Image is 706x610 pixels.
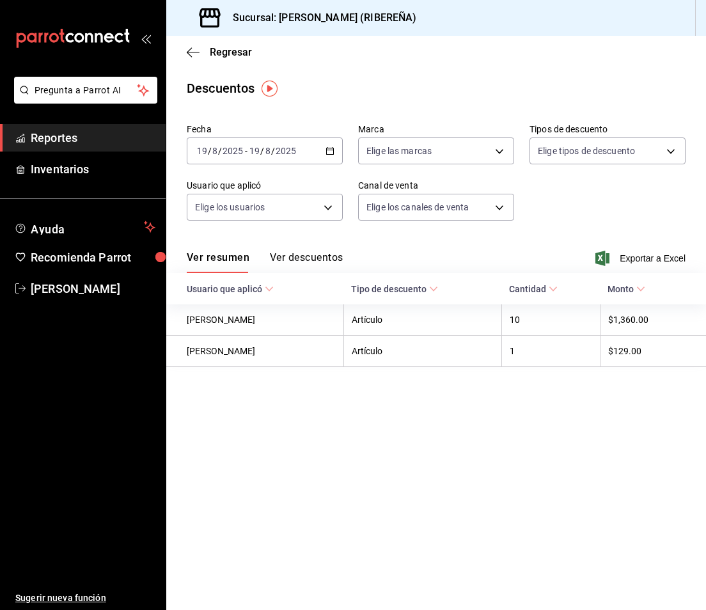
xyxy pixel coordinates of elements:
button: open_drawer_menu [141,33,151,43]
button: Pregunta a Parrot AI [14,77,157,104]
div: navigation tabs [187,251,343,273]
button: Regresar [187,46,252,58]
input: ---- [222,146,244,156]
button: Ver resumen [187,251,249,273]
span: Reportes [31,129,155,146]
img: Tooltip marker [262,81,278,97]
span: Ayuda [31,219,139,235]
span: / [271,146,275,156]
span: [PERSON_NAME] [31,280,155,297]
th: $1,360.00 [600,304,706,336]
span: Regresar [210,46,252,58]
label: Usuario que aplicó [187,181,343,190]
th: $129.00 [600,336,706,367]
th: [PERSON_NAME] [166,304,343,336]
h3: Sucursal: [PERSON_NAME] (RIBEREÑA) [223,10,416,26]
a: Pregunta a Parrot AI [9,93,157,106]
button: Ver descuentos [270,251,343,273]
input: -- [249,146,260,156]
span: / [208,146,212,156]
span: / [218,146,222,156]
th: Artículo [343,304,501,336]
span: - [245,146,247,156]
label: Tipos de descuento [529,125,686,134]
span: Recomienda Parrot [31,249,155,266]
span: Monto [608,284,645,294]
input: -- [196,146,208,156]
input: ---- [275,146,297,156]
span: Elige las marcas [366,145,432,157]
input: -- [212,146,218,156]
span: Elige los usuarios [195,201,265,214]
span: Tipo de descuento [351,284,438,294]
th: 1 [501,336,600,367]
span: Pregunta a Parrot AI [35,84,137,97]
th: Artículo [343,336,501,367]
div: Descuentos [187,79,255,98]
label: Marca [358,125,514,134]
span: Cantidad [509,284,558,294]
th: [PERSON_NAME] [166,336,343,367]
span: Elige los canales de venta [366,201,469,214]
button: Exportar a Excel [598,251,686,266]
span: Inventarios [31,160,155,178]
label: Fecha [187,125,343,134]
label: Canal de venta [358,181,514,190]
span: Sugerir nueva función [15,591,155,605]
span: Elige tipos de descuento [538,145,635,157]
span: / [260,146,264,156]
th: 10 [501,304,600,336]
input: -- [265,146,271,156]
span: Usuario que aplicó [187,284,274,294]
